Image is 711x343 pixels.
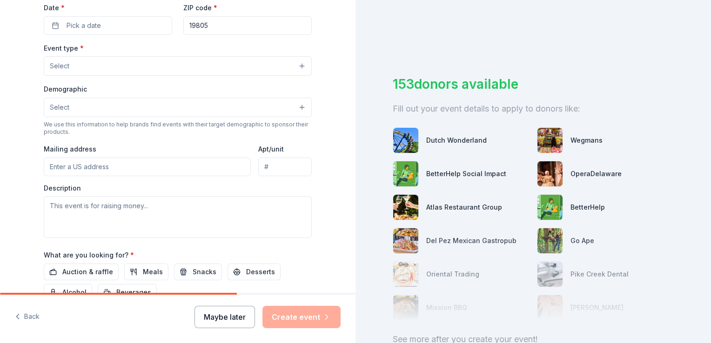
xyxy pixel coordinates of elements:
[44,85,87,94] label: Demographic
[183,3,217,13] label: ZIP code
[393,161,418,186] img: photo for BetterHelp Social Impact
[124,264,168,280] button: Meals
[426,168,506,179] div: BetterHelp Social Impact
[44,145,96,154] label: Mailing address
[537,195,563,220] img: photo for BetterHelp
[15,307,40,327] button: Back
[258,158,312,176] input: #
[44,264,119,280] button: Auction & raffle
[393,128,418,153] img: photo for Dutch Wonderland
[50,60,69,72] span: Select
[174,264,222,280] button: Snacks
[393,101,674,116] div: Fill out your event details to apply to donors like:
[426,202,502,213] div: Atlas Restaurant Group
[393,74,674,94] div: 153 donors available
[570,202,605,213] div: BetterHelp
[67,20,101,31] span: Pick a date
[44,158,251,176] input: Enter a US address
[44,3,172,13] label: Date
[44,56,312,76] button: Select
[246,266,275,277] span: Desserts
[44,184,81,193] label: Description
[228,264,281,280] button: Desserts
[44,121,312,136] div: We use this information to help brands find events with their target demographic to sponsor their...
[183,16,312,35] input: 12345 (U.S. only)
[537,161,563,186] img: photo for OperaDelaware
[44,251,134,260] label: What are you looking for?
[195,306,255,328] button: Maybe later
[143,266,163,277] span: Meals
[193,266,216,277] span: Snacks
[570,168,622,179] div: OperaDelaware
[570,135,603,146] div: Wegmans
[537,128,563,153] img: photo for Wegmans
[62,287,87,298] span: Alcohol
[44,284,92,301] button: Alcohol
[44,16,172,35] button: Pick a date
[426,135,487,146] div: Dutch Wonderland
[258,145,284,154] label: Apt/unit
[50,102,69,113] span: Select
[62,266,113,277] span: Auction & raffle
[393,195,418,220] img: photo for Atlas Restaurant Group
[116,287,151,298] span: Beverages
[98,284,157,301] button: Beverages
[44,98,312,117] button: Select
[44,44,84,53] label: Event type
